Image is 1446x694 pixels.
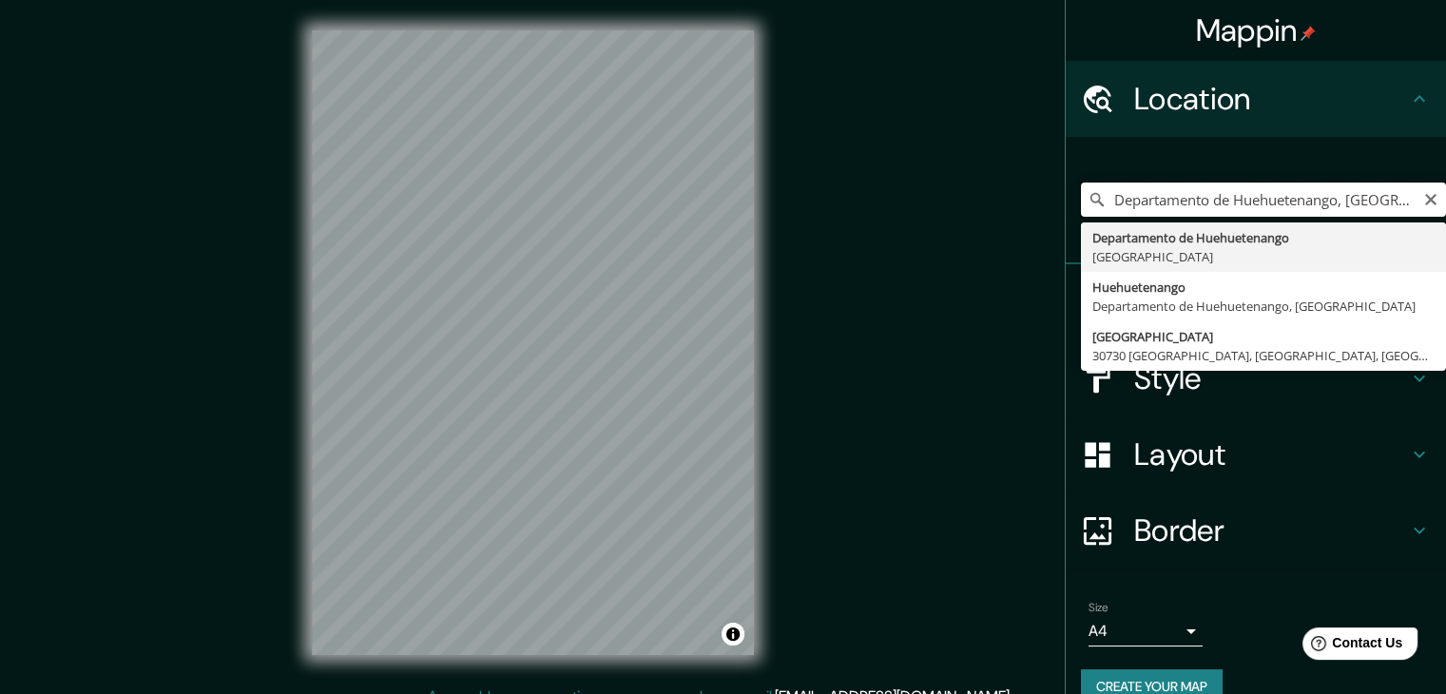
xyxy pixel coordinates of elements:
h4: Style [1134,359,1408,397]
img: pin-icon.png [1301,26,1316,41]
div: 30730 [GEOGRAPHIC_DATA], [GEOGRAPHIC_DATA], [GEOGRAPHIC_DATA] [1092,346,1435,365]
div: Location [1066,61,1446,137]
div: Departamento de Huehuetenango, [GEOGRAPHIC_DATA] [1092,297,1435,316]
div: Layout [1066,416,1446,492]
div: A4 [1089,616,1203,646]
div: [GEOGRAPHIC_DATA] [1092,327,1435,346]
label: Size [1089,600,1109,616]
div: [GEOGRAPHIC_DATA] [1092,247,1435,266]
div: Departamento de Huehuetenango [1092,228,1435,247]
div: Pins [1066,264,1446,340]
div: Style [1066,340,1446,416]
input: Pick your city or area [1081,183,1446,217]
button: Toggle attribution [722,623,744,646]
h4: Location [1134,80,1408,118]
h4: Mappin [1196,11,1317,49]
h4: Border [1134,511,1408,549]
iframe: Help widget launcher [1277,620,1425,673]
div: Huehuetenango [1092,278,1435,297]
h4: Layout [1134,435,1408,473]
canvas: Map [312,30,754,655]
div: Border [1066,492,1446,569]
button: Clear [1423,189,1438,207]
